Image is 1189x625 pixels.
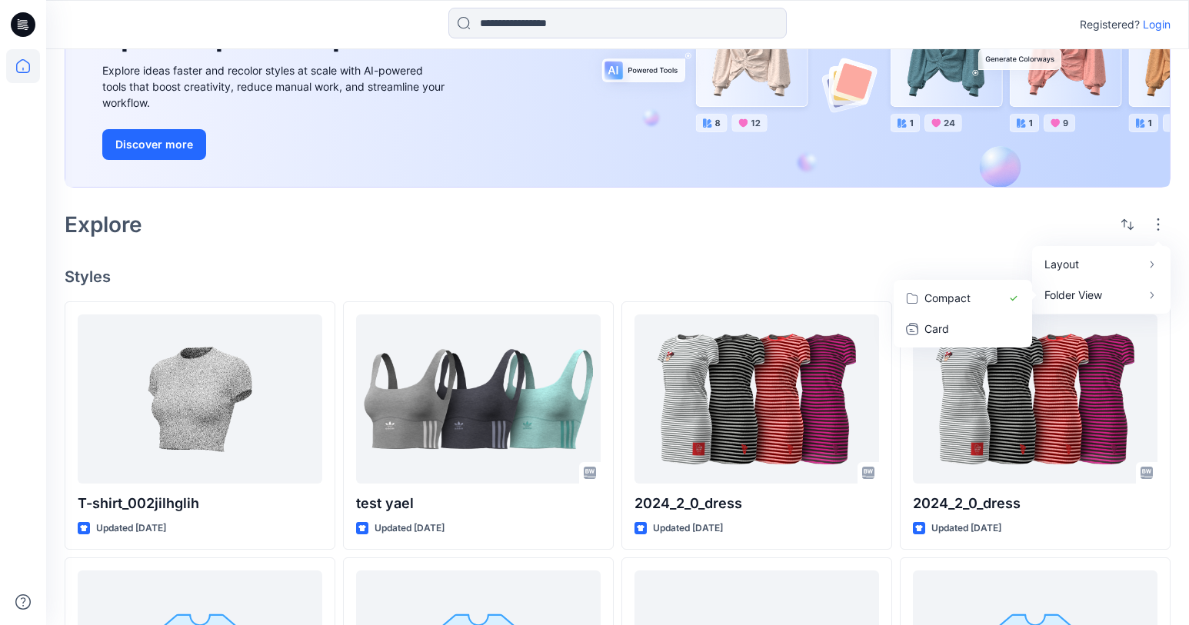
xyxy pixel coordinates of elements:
p: Updated [DATE] [931,520,1001,537]
a: T-shirt_002jilhglih [78,314,322,484]
p: 2024_2_0_dress [634,493,879,514]
button: Layout [1035,249,1167,280]
p: T-shirt_002jilhglih [78,493,322,514]
p: Card [924,320,1001,338]
h4: Styles [65,268,1171,286]
p: Registered? [1080,15,1140,34]
p: test yael [356,493,601,514]
h2: Explore [65,212,142,237]
p: 2024_2_0_dress [913,493,1157,514]
p: Compact [924,289,1001,308]
a: Discover more [102,129,448,160]
p: Updated [DATE] [653,520,723,537]
p: Updated [DATE] [96,520,166,537]
p: Folder View [1044,286,1141,304]
a: 2024_2_0_dress [634,314,879,484]
div: Folder View [894,280,1032,347]
p: Updated [DATE] [375,520,445,537]
button: Discover more [102,129,206,160]
p: Login [1143,15,1171,34]
a: test yael [356,314,601,484]
a: 2024_2_0_dress [913,314,1157,484]
button: Folder View [1035,280,1167,311]
p: Layout [1044,255,1141,274]
div: Explore ideas faster and recolor styles at scale with AI-powered tools that boost creativity, red... [102,62,448,111]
